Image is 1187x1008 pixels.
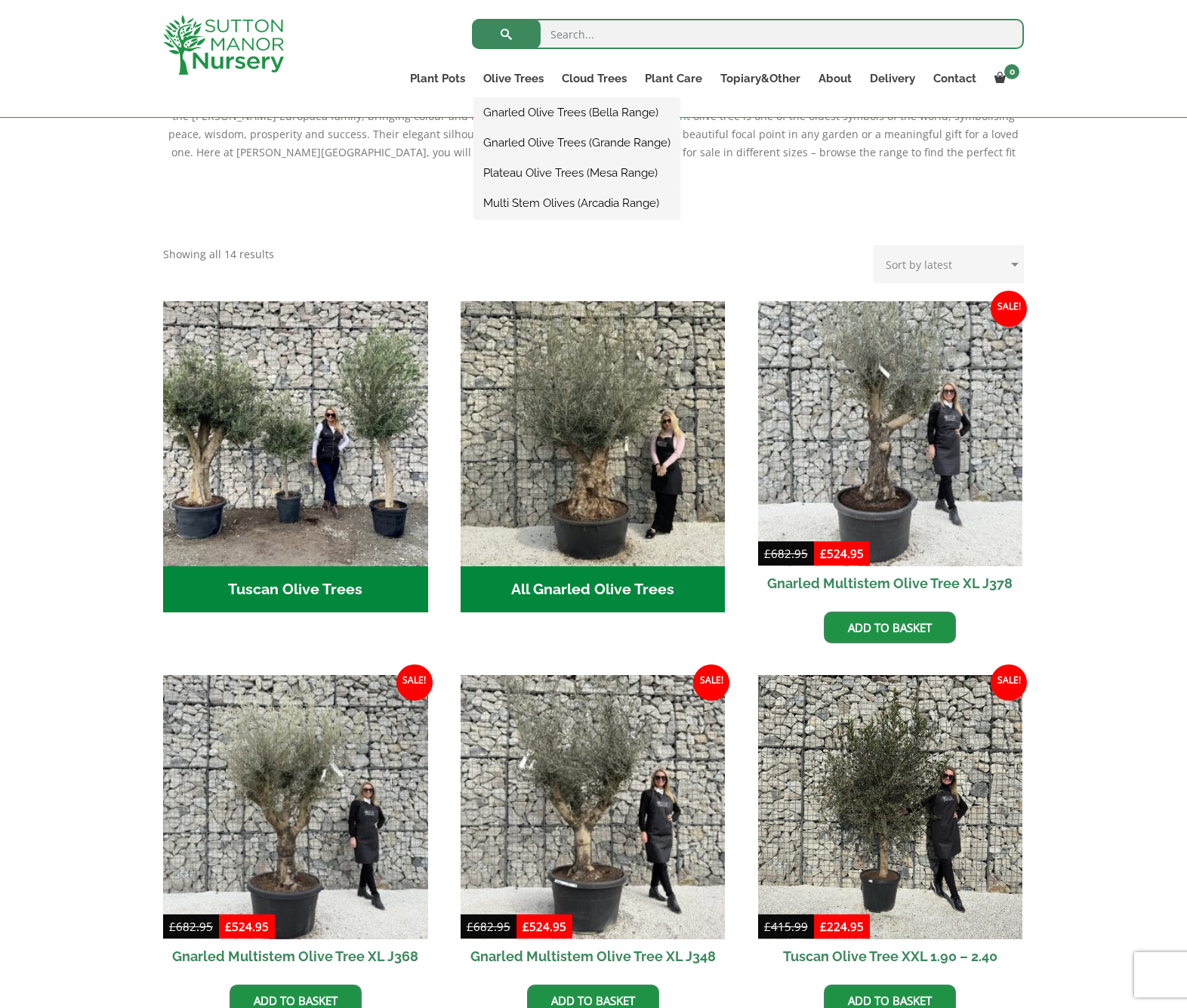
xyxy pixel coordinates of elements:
[163,15,284,75] img: logo
[820,546,864,561] bdi: 524.95
[163,675,428,974] a: Sale! Gnarled Multistem Olive Tree XL J368
[472,19,1024,49] input: Search...
[924,68,985,89] a: Contact
[163,71,1024,215] div: Create a stunning Mediterranean-style garden with authentic olive trees imported from the finest ...
[169,919,176,934] span: £
[764,546,771,561] span: £
[985,68,1024,89] a: 0
[474,192,680,214] a: Multi Stem Olives (Arcadia Range)
[820,919,827,934] span: £
[758,675,1023,974] a: Sale! Tuscan Olive Tree XXL 1.90 – 2.40
[461,301,726,612] a: Visit product category All Gnarled Olive Trees
[225,919,232,934] span: £
[474,162,680,184] a: Plateau Olive Trees (Mesa Range)
[461,675,726,940] img: Gnarled Multistem Olive Tree XL J348
[758,301,1023,600] a: Sale! Gnarled Multistem Olive Tree XL J378
[467,919,510,934] bdi: 682.95
[820,919,864,934] bdi: 224.95
[474,68,553,89] a: Olive Trees
[991,291,1027,327] span: Sale!
[636,68,711,89] a: Plant Care
[474,131,680,154] a: Gnarled Olive Trees (Grande Range)
[553,68,636,89] a: Cloud Trees
[461,675,726,974] a: Sale! Gnarled Multistem Olive Tree XL J348
[163,301,428,612] a: Visit product category Tuscan Olive Trees
[401,68,474,89] a: Plant Pots
[467,919,473,934] span: £
[461,566,726,613] h2: All Gnarled Olive Trees
[163,301,428,566] img: Tuscan Olive Trees
[764,546,808,561] bdi: 682.95
[758,939,1023,973] h2: Tuscan Olive Tree XXL 1.90 – 2.40
[991,664,1027,701] span: Sale!
[820,546,827,561] span: £
[764,919,808,934] bdi: 415.99
[163,566,428,613] h2: Tuscan Olive Trees
[758,675,1023,940] img: Tuscan Olive Tree XXL 1.90 - 2.40
[693,664,729,701] span: Sale!
[874,245,1024,283] select: Shop order
[396,664,433,701] span: Sale!
[461,939,726,973] h2: Gnarled Multistem Olive Tree XL J348
[758,301,1023,566] img: Gnarled Multistem Olive Tree XL J378
[163,675,428,940] img: Gnarled Multistem Olive Tree XL J368
[824,612,956,643] a: Add to basket: “Gnarled Multistem Olive Tree XL J378”
[1004,64,1019,79] span: 0
[523,919,566,934] bdi: 524.95
[461,301,726,566] img: All Gnarled Olive Trees
[764,919,771,934] span: £
[163,939,428,973] h2: Gnarled Multistem Olive Tree XL J368
[169,919,213,934] bdi: 682.95
[861,68,924,89] a: Delivery
[758,566,1023,600] h2: Gnarled Multistem Olive Tree XL J378
[163,245,274,264] p: Showing all 14 results
[809,68,861,89] a: About
[225,919,269,934] bdi: 524.95
[711,68,809,89] a: Topiary&Other
[474,101,680,124] a: Gnarled Olive Trees (Bella Range)
[523,919,529,934] span: £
